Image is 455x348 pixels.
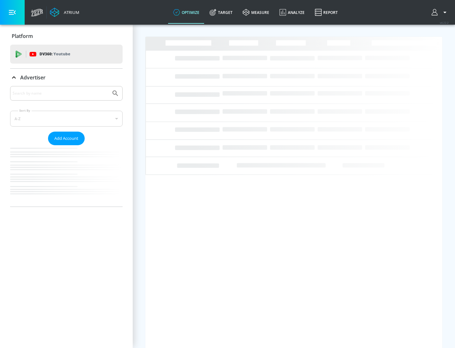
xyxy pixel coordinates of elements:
[440,21,449,24] span: v 4.22.2
[53,51,70,57] p: Youtube
[10,111,123,127] div: A-Z
[10,27,123,45] div: Platform
[10,45,123,64] div: DV360: Youtube
[20,74,45,81] p: Advertiser
[274,1,310,24] a: Analyze
[12,33,33,40] p: Platform
[39,51,70,58] p: DV360:
[18,109,32,113] label: Sort By
[13,89,108,97] input: Search by name
[10,86,123,207] div: Advertiser
[54,135,78,142] span: Add Account
[238,1,274,24] a: measure
[61,9,79,15] div: Atrium
[10,145,123,207] nav: list of Advertiser
[168,1,204,24] a: optimize
[204,1,238,24] a: Target
[48,132,85,145] button: Add Account
[50,8,79,17] a: Atrium
[10,69,123,86] div: Advertiser
[310,1,343,24] a: Report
